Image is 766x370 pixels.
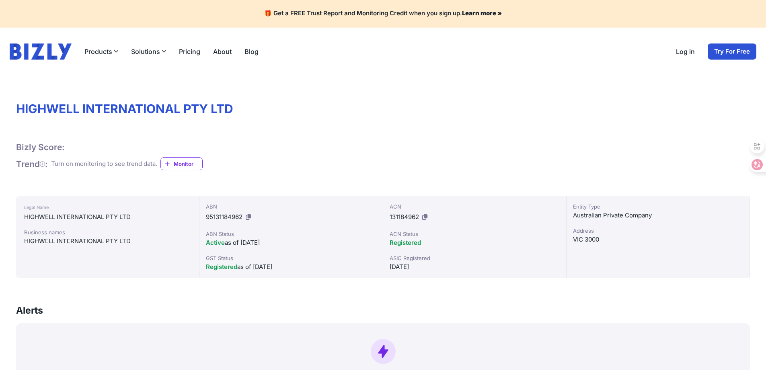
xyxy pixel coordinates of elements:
div: Australian Private Company [573,211,743,220]
a: Monitor [160,157,203,170]
div: Legal Name [24,203,191,212]
button: Solutions [131,47,166,56]
div: Turn on monitoring to see trend data. [51,159,157,169]
span: Registered [390,239,421,246]
div: Entity Type [573,203,743,211]
span: 95131184962 [206,213,242,221]
div: ABN [206,203,376,211]
div: VIC 3000 [573,235,743,244]
div: Business names [24,228,191,236]
a: Blog [244,47,259,56]
span: Active [206,239,225,246]
h3: Alerts [16,304,43,317]
span: Monitor [174,160,202,168]
h4: 🎁 Get a FREE Trust Report and Monitoring Credit when you sign up. [10,10,756,17]
a: Try For Free [708,43,756,60]
div: GST Status [206,254,376,262]
div: HIGHWELL INTERNATIONAL PTY LTD [24,212,191,222]
button: Products [84,47,118,56]
a: Learn more » [462,9,502,17]
div: ASIC Registered [390,254,560,262]
h1: Bizly Score: [16,142,65,153]
h1: HIGHWELL INTERNATIONAL PTY LTD [16,101,750,116]
div: ACN Status [390,230,560,238]
div: HIGHWELL INTERNATIONAL PTY LTD [24,236,191,246]
div: ABN Status [206,230,376,238]
div: ACN [390,203,560,211]
a: Log in [676,47,695,56]
a: About [213,47,232,56]
div: [DATE] [390,262,560,272]
a: Pricing [179,47,200,56]
div: as of [DATE] [206,238,376,248]
div: as of [DATE] [206,262,376,272]
span: 131184962 [390,213,419,221]
h1: Trend : [16,159,48,169]
div: Address [573,227,743,235]
span: Registered [206,263,237,271]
